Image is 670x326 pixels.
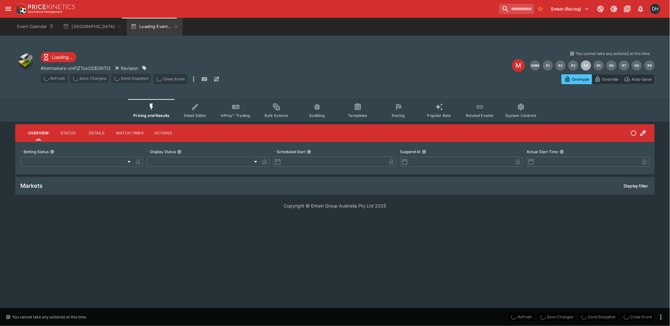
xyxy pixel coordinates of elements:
[543,60,553,71] button: R1
[562,74,655,84] div: Start From
[149,126,177,141] button: Actions
[392,113,405,118] span: Racing
[535,4,546,14] button: No Bookmarks
[184,113,206,118] span: Detail Editor
[560,150,564,154] button: Actual Start Time
[530,60,540,71] button: SMM
[499,4,534,14] input: search
[645,60,655,71] button: R9
[54,126,82,141] button: Status
[273,149,306,154] p: Scheduled Start
[632,76,652,83] p: Auto-Save
[422,150,426,154] button: Suspend At
[190,74,197,84] button: more
[527,149,558,154] p: Actual Start Time
[23,126,54,141] button: Overview
[427,113,451,118] span: Popular Bets
[20,182,43,189] h5: Markets
[562,74,592,84] button: Overtype
[620,181,652,191] button: Display filter
[568,60,578,71] button: R3
[28,10,62,13] img: Sportsbook Management
[400,149,421,154] p: Suspend At
[572,76,589,83] p: Overtype
[15,51,36,71] img: other.png
[621,74,655,84] button: Auto-Save
[548,4,593,14] button: Select Tenant
[133,113,169,118] span: Pricing and Results
[3,3,14,15] button: open drawer
[648,2,662,16] button: David Howard
[177,150,182,154] button: Display Status
[619,60,629,71] button: R7
[221,113,250,118] span: InPlay™ Trading
[309,113,325,118] span: Auditing
[348,113,368,118] span: Templates
[622,3,633,15] button: Documentation
[592,74,621,84] button: Override
[50,150,54,154] button: Betting Status
[650,4,660,14] div: David Howard
[466,113,494,118] span: Related Events
[635,3,646,15] button: Notifications
[14,3,27,15] img: PriceKinetics Logo
[13,18,58,36] button: Event Calendar
[59,18,126,36] button: [GEOGRAPHIC_DATA]
[12,314,87,320] p: You cannot take any action(s) at this time.
[594,60,604,71] button: R5
[556,60,566,71] button: R2
[147,149,176,154] p: Display Status
[632,60,642,71] button: R8
[28,4,75,9] img: PriceKinetics
[52,54,73,60] p: Loading...
[111,126,149,141] button: Match Times
[265,113,288,118] span: Bulk Actions
[127,18,183,36] button: Loading Event...
[530,60,655,71] nav: pagination navigation
[505,113,536,118] span: System Controls
[307,150,311,154] button: Scheduled Start
[128,99,542,122] div: Event type filters
[606,60,617,71] button: R6
[581,60,591,71] button: R4
[608,3,620,15] button: Toggle light/dark mode
[602,76,618,83] p: Override
[576,51,651,57] p: You cannot take any action(s) at this time.
[657,313,665,321] button: more
[41,65,111,71] p: Copy To Clipboard
[20,149,49,154] p: Betting Status
[512,59,525,72] div: Edit Meeting
[121,65,138,71] p: Revision
[595,3,606,15] button: Connected to PK
[82,126,111,141] button: Details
